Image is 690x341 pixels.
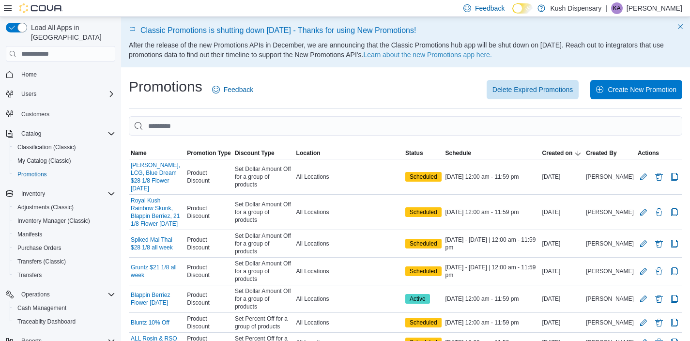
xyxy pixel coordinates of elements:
button: Delete Promotion [653,238,665,249]
span: Inventory Manager (Classic) [17,217,90,225]
a: My Catalog (Classic) [14,155,75,167]
button: Status [403,147,444,159]
input: Dark Mode [512,3,533,14]
div: [DATE] [540,293,584,305]
button: Delete Expired Promotions [487,80,579,99]
button: Edit Promotion [638,293,649,305]
span: [DATE] 12:00 am - 11:59 pm [445,173,519,181]
span: Inventory [21,190,45,198]
span: Classification (Classic) [17,143,76,151]
button: Catalog [17,128,45,139]
span: Users [17,88,115,100]
span: Scheduled [405,266,442,276]
span: Customers [17,108,115,120]
button: Promotions [10,168,119,181]
button: Clone Promotion [669,206,680,218]
button: Users [17,88,40,100]
span: Schedule [445,149,471,157]
img: Cova [19,3,63,13]
button: Traceabilty Dashboard [10,315,119,328]
input: This is a search bar. As you type, the results lower in the page will automatically filter. [129,116,682,136]
span: Transfers [17,271,42,279]
span: [PERSON_NAME] [586,267,634,275]
span: All Locations [296,208,329,216]
a: Cash Management [14,302,70,314]
button: Purchase Orders [10,241,119,255]
span: Manifests [17,231,42,238]
span: Catalog [17,128,115,139]
a: Promotions [14,169,51,180]
span: Inventory Manager (Classic) [14,215,115,227]
button: Adjustments (Classic) [10,201,119,214]
span: Catalog [21,130,41,138]
span: [DATE] - [DATE] | 12:00 am - 11:59 pm [445,236,538,251]
div: Katy Anderson [611,2,623,14]
button: Clone Promotion [669,265,680,277]
button: Delete Promotion [653,171,665,183]
a: Bluntz 10% Off [131,319,169,326]
button: Home [2,67,119,81]
a: Feedback [208,80,257,99]
span: All Locations [296,295,329,303]
span: Inventory [17,188,115,200]
div: [DATE] [540,171,584,183]
span: All Locations [296,319,329,326]
span: Traceabilty Dashboard [17,318,76,325]
span: Created on [542,149,573,157]
button: Catalog [2,127,119,140]
a: Transfers (Classic) [14,256,70,267]
a: Transfers [14,269,46,281]
button: Customers [2,107,119,121]
span: Active [410,294,426,303]
span: Home [21,71,37,78]
a: Blappin Berriez Flower [DATE] [131,291,183,307]
span: [DATE] 12:00 am - 11:59 pm [445,208,519,216]
span: Transfers (Classic) [14,256,115,267]
button: Schedule [444,147,540,159]
span: Scheduled [405,172,442,182]
button: Delete Promotion [653,265,665,277]
button: Edit Promotion [638,171,649,183]
span: Created By [586,149,616,157]
p: Kush Dispensary [550,2,601,14]
span: [PERSON_NAME] [586,208,634,216]
span: Scheduled [405,318,442,327]
span: My Catalog (Classic) [14,155,115,167]
a: Home [17,69,41,80]
span: [PERSON_NAME] [586,319,634,326]
button: Edit Promotion [638,317,649,328]
a: Purchase Orders [14,242,65,254]
span: Product Discount [187,204,231,220]
button: Edit Promotion [638,238,649,249]
span: Feedback [224,85,253,94]
span: [PERSON_NAME] [586,295,634,303]
button: Inventory Manager (Classic) [10,214,119,228]
button: Classification (Classic) [10,140,119,154]
div: [DATE] [540,206,584,218]
a: Gruntz $21 1/8 all week [131,263,183,279]
button: Inventory [17,188,49,200]
span: Feedback [475,3,505,13]
span: Product Discount [187,263,231,279]
span: Product Discount [187,236,231,251]
button: Dismiss this callout [675,21,686,32]
span: Classification (Classic) [14,141,115,153]
div: Set Dollar Amount Off for a group of products [233,258,294,285]
span: Transfers (Classic) [17,258,66,265]
p: Classic Promotions is shutting down [DATE] - Thanks for using New Promotions! [129,25,682,36]
button: Clone Promotion [669,238,680,249]
a: Manifests [14,229,46,240]
a: Spiked Mai Thai $28 1/8 all week [131,236,183,251]
button: Created on [540,147,584,159]
span: Scheduled [410,172,437,181]
button: Inventory [2,187,119,201]
div: Set Dollar Amount Off for a group of products [233,199,294,226]
span: Delete Expired Promotions [492,85,573,94]
button: Edit Promotion [638,206,649,218]
span: Customers [21,110,49,118]
button: My Catalog (Classic) [10,154,119,168]
button: Name [129,147,185,159]
button: Operations [17,289,54,300]
span: Promotions [17,170,47,178]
